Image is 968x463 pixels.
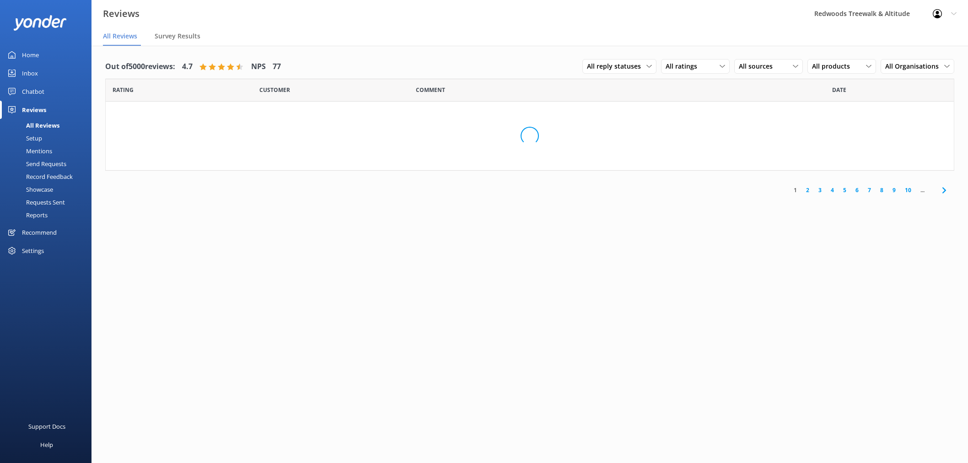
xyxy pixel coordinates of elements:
[863,186,876,194] a: 7
[5,119,91,132] a: All Reviews
[5,170,73,183] div: Record Feedback
[182,61,193,73] h4: 4.7
[113,86,134,94] span: Date
[812,61,855,71] span: All products
[5,183,53,196] div: Showcase
[22,82,44,101] div: Chatbot
[839,186,851,194] a: 5
[789,186,801,194] a: 1
[5,196,65,209] div: Requests Sent
[900,186,916,194] a: 10
[40,436,53,454] div: Help
[22,242,44,260] div: Settings
[888,186,900,194] a: 9
[103,32,137,41] span: All Reviews
[273,61,281,73] h4: 77
[5,132,91,145] a: Setup
[739,61,778,71] span: All sources
[105,61,175,73] h4: Out of 5000 reviews:
[5,183,91,196] a: Showcase
[28,417,65,436] div: Support Docs
[587,61,646,71] span: All reply statuses
[5,145,91,157] a: Mentions
[814,186,826,194] a: 3
[826,186,839,194] a: 4
[876,186,888,194] a: 8
[885,61,944,71] span: All Organisations
[5,145,52,157] div: Mentions
[259,86,290,94] span: Date
[416,86,445,94] span: Question
[832,86,846,94] span: Date
[22,223,57,242] div: Recommend
[251,61,266,73] h4: NPS
[14,15,66,30] img: yonder-white-logo.png
[22,64,38,82] div: Inbox
[5,170,91,183] a: Record Feedback
[22,46,39,64] div: Home
[851,186,863,194] a: 6
[5,209,48,221] div: Reports
[103,6,140,21] h3: Reviews
[5,196,91,209] a: Requests Sent
[666,61,703,71] span: All ratings
[801,186,814,194] a: 2
[5,119,59,132] div: All Reviews
[22,101,46,119] div: Reviews
[155,32,200,41] span: Survey Results
[5,132,42,145] div: Setup
[5,157,66,170] div: Send Requests
[5,157,91,170] a: Send Requests
[5,209,91,221] a: Reports
[916,186,929,194] span: ...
